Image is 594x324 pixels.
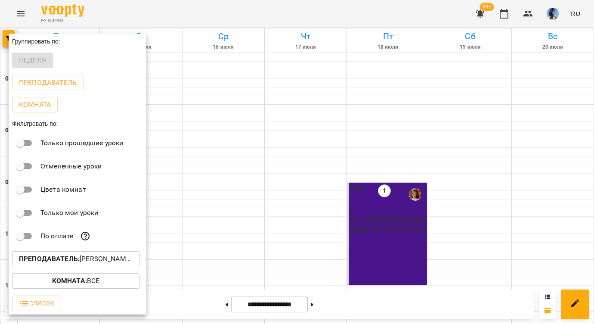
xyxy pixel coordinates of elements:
[52,276,100,286] p: Все
[12,251,139,267] button: Преподаватель:[PERSON_NAME],[PERSON_NAME]
[12,273,139,289] button: Комната:Все
[12,296,61,311] button: Список
[19,298,54,308] span: Список
[40,208,98,218] p: Только мои уроки
[40,161,102,171] p: Отмененные уроки
[9,34,146,49] div: Группировать по:
[19,78,77,88] p: Преподаватель
[19,100,51,110] p: Комната
[9,116,146,131] div: Фильтровать по:
[12,75,84,90] button: Преподаватель
[52,277,87,285] b: Комната :
[19,254,133,264] p: [PERSON_NAME],[PERSON_NAME]
[40,184,86,195] p: Цвета комнат
[40,231,73,241] p: По оплате
[40,138,123,148] p: Только прошедшие уроки
[12,97,58,112] button: Комната
[19,255,80,263] b: Преподаватель :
